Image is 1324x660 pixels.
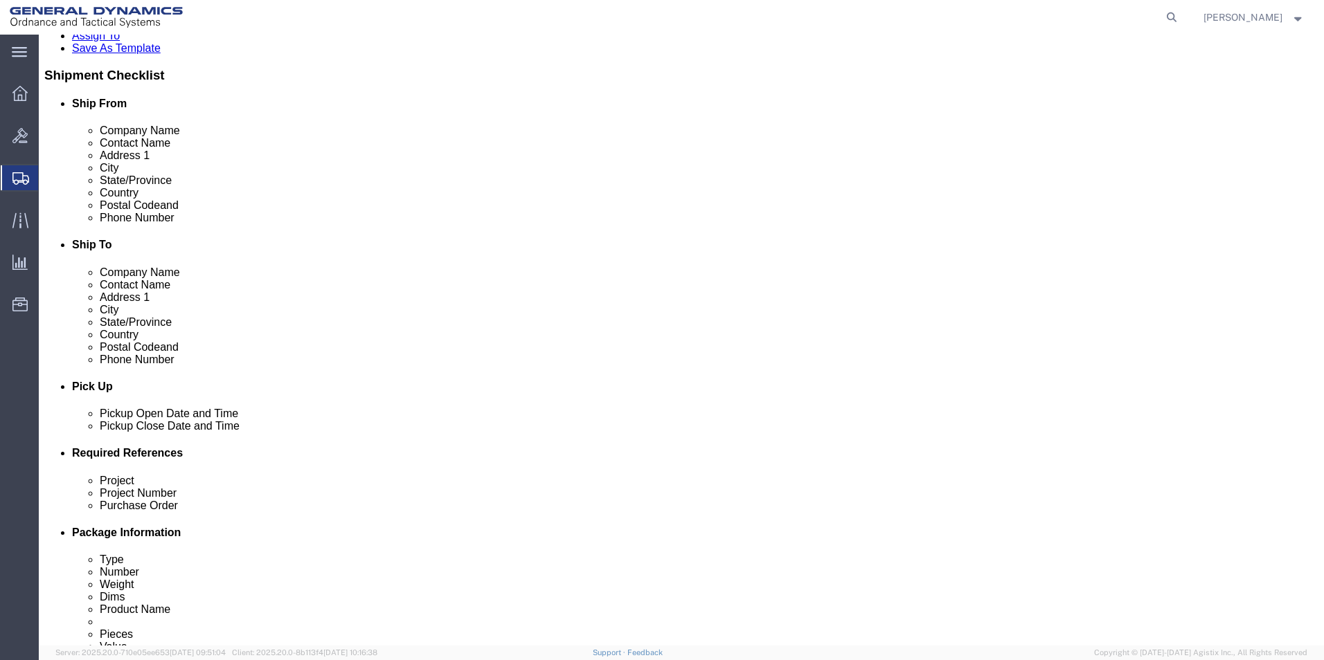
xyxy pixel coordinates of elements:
[39,35,1324,645] iframe: FS Legacy Container
[593,648,627,657] a: Support
[323,648,377,657] span: [DATE] 10:16:38
[1204,10,1282,25] span: Nicole Byrnes
[627,648,663,657] a: Feedback
[10,7,183,28] img: logo
[1094,647,1307,659] span: Copyright © [DATE]-[DATE] Agistix Inc., All Rights Reserved
[1203,9,1305,26] button: [PERSON_NAME]
[55,648,226,657] span: Server: 2025.20.0-710e05ee653
[232,648,377,657] span: Client: 2025.20.0-8b113f4
[170,648,226,657] span: [DATE] 09:51:04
